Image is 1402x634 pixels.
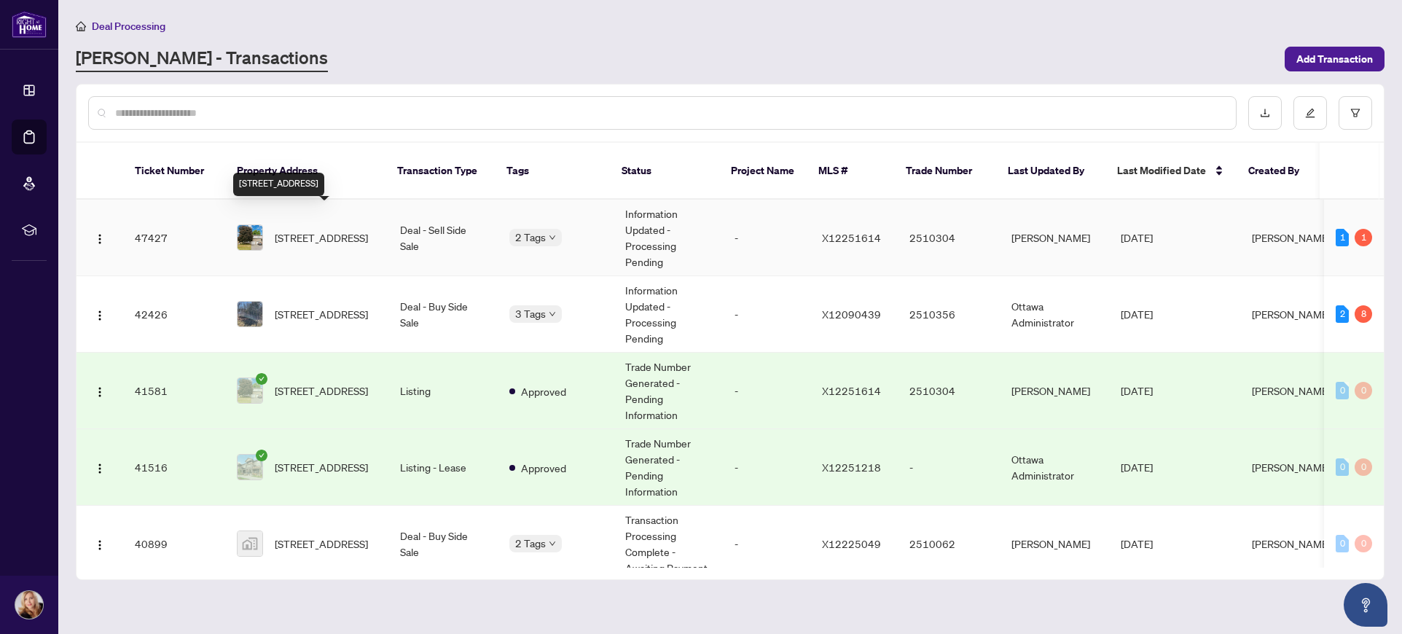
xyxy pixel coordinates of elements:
[94,463,106,474] img: Logo
[515,229,546,246] span: 2 Tags
[723,506,810,582] td: -
[123,353,225,429] td: 41581
[12,11,47,38] img: logo
[88,532,111,555] button: Logo
[515,305,546,322] span: 3 Tags
[275,383,368,399] span: [STREET_ADDRESS]
[723,353,810,429] td: -
[1355,229,1372,246] div: 1
[1336,535,1349,552] div: 0
[123,429,225,506] td: 41516
[898,506,1000,582] td: 2510062
[1000,276,1109,353] td: Ottawa Administrator
[822,461,881,474] span: X12251218
[898,429,1000,506] td: -
[1252,384,1331,397] span: [PERSON_NAME]
[94,310,106,321] img: Logo
[614,506,723,582] td: Transaction Processing Complete - Awaiting Payment
[123,143,225,200] th: Ticket Number
[1237,143,1324,200] th: Created By
[723,429,810,506] td: -
[495,143,610,200] th: Tags
[88,302,111,326] button: Logo
[1105,143,1237,200] th: Last Modified Date
[822,537,881,550] span: X12225049
[515,535,546,552] span: 2 Tags
[1355,382,1372,399] div: 0
[1339,96,1372,130] button: filter
[1252,308,1331,321] span: [PERSON_NAME]
[388,200,498,276] td: Deal - Sell Side Sale
[1252,461,1331,474] span: [PERSON_NAME]
[275,230,368,246] span: [STREET_ADDRESS]
[388,429,498,506] td: Listing - Lease
[76,21,86,31] span: home
[1252,537,1331,550] span: [PERSON_NAME]
[238,455,262,480] img: thumbnail-img
[1000,506,1109,582] td: [PERSON_NAME]
[275,536,368,552] span: [STREET_ADDRESS]
[898,276,1000,353] td: 2510356
[1000,429,1109,506] td: Ottawa Administrator
[996,143,1105,200] th: Last Updated By
[238,225,262,250] img: thumbnail-img
[807,143,894,200] th: MLS #
[1000,200,1109,276] td: [PERSON_NAME]
[94,539,106,551] img: Logo
[1344,583,1387,627] button: Open asap
[1252,231,1331,244] span: [PERSON_NAME]
[1355,458,1372,476] div: 0
[1350,108,1360,118] span: filter
[1355,305,1372,323] div: 8
[88,455,111,479] button: Logo
[723,276,810,353] td: -
[1260,108,1270,118] span: download
[1121,461,1153,474] span: [DATE]
[1293,96,1327,130] button: edit
[225,143,385,200] th: Property Address
[898,353,1000,429] td: 2510304
[549,234,556,241] span: down
[1000,353,1109,429] td: [PERSON_NAME]
[614,276,723,353] td: Information Updated - Processing Pending
[88,226,111,249] button: Logo
[610,143,719,200] th: Status
[614,429,723,506] td: Trade Number Generated - Pending Information
[1117,163,1206,179] span: Last Modified Date
[521,460,566,476] span: Approved
[1121,231,1153,244] span: [DATE]
[88,379,111,402] button: Logo
[549,310,556,318] span: down
[1248,96,1282,130] button: download
[92,20,165,33] span: Deal Processing
[614,200,723,276] td: Information Updated - Processing Pending
[1336,458,1349,476] div: 0
[238,531,262,556] img: thumbnail-img
[233,173,324,196] div: [STREET_ADDRESS]
[388,353,498,429] td: Listing
[76,46,328,72] a: [PERSON_NAME] - Transactions
[123,276,225,353] td: 42426
[521,383,566,399] span: Approved
[719,143,807,200] th: Project Name
[614,353,723,429] td: Trade Number Generated - Pending Information
[898,200,1000,276] td: 2510304
[275,306,368,322] span: [STREET_ADDRESS]
[1121,537,1153,550] span: [DATE]
[238,302,262,326] img: thumbnail-img
[1285,47,1385,71] button: Add Transaction
[1296,47,1373,71] span: Add Transaction
[238,378,262,403] img: thumbnail-img
[822,308,881,321] span: X12090439
[549,540,556,547] span: down
[256,373,267,385] span: check-circle
[1355,535,1372,552] div: 0
[1336,229,1349,246] div: 1
[1336,305,1349,323] div: 2
[388,276,498,353] td: Deal - Buy Side Sale
[385,143,495,200] th: Transaction Type
[1121,308,1153,321] span: [DATE]
[894,143,996,200] th: Trade Number
[94,386,106,398] img: Logo
[123,506,225,582] td: 40899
